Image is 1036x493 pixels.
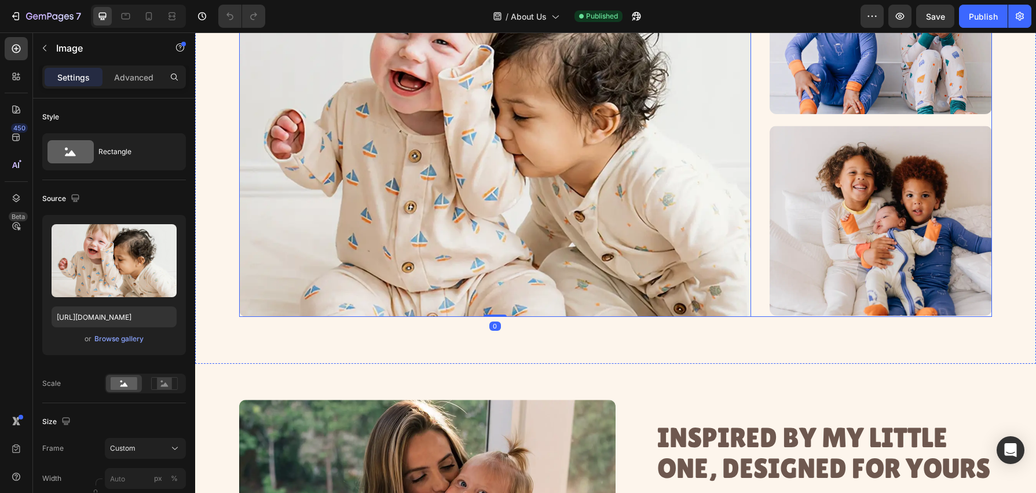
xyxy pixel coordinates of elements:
button: % [151,472,165,485]
div: % [171,473,178,484]
div: Beta [9,212,28,221]
button: Save [916,5,954,28]
button: px [167,472,181,485]
span: or [85,332,91,346]
div: Scale [42,378,61,389]
label: Frame [42,443,64,454]
div: Style [42,112,59,122]
div: Source [42,191,82,207]
input: px% [105,468,186,489]
div: Undo/Redo [218,5,265,28]
button: Publish [959,5,1008,28]
div: 450 [11,123,28,133]
span: About Us [511,10,547,23]
div: 0 [294,289,306,298]
span: Custom [110,443,136,454]
img: gempages_581485179931984814-9496eac1-58a4-44cd-a25b-5872db08e595.webp [574,93,797,283]
button: Browse gallery [94,333,144,345]
div: Publish [969,10,998,23]
label: Width [42,473,61,484]
div: Size [42,414,73,430]
div: Open Intercom Messenger [997,436,1024,464]
p: 7 [76,9,81,23]
img: preview-image [52,224,177,297]
span: Save [926,12,945,21]
p: Advanced [114,71,153,83]
span: / [506,10,508,23]
button: 7 [5,5,86,28]
span: Published [586,11,618,21]
iframe: Design area [195,32,1036,493]
input: https://example.com/image.jpg [52,306,177,327]
h2: INSPIRED BY MY LITTLE ONE, DESIGNED FOR YOURS [461,389,797,453]
div: Rectangle [98,138,169,165]
p: Image [56,41,155,55]
div: px [154,473,162,484]
button: Custom [105,438,186,459]
p: Settings [57,71,90,83]
div: Browse gallery [94,334,144,344]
